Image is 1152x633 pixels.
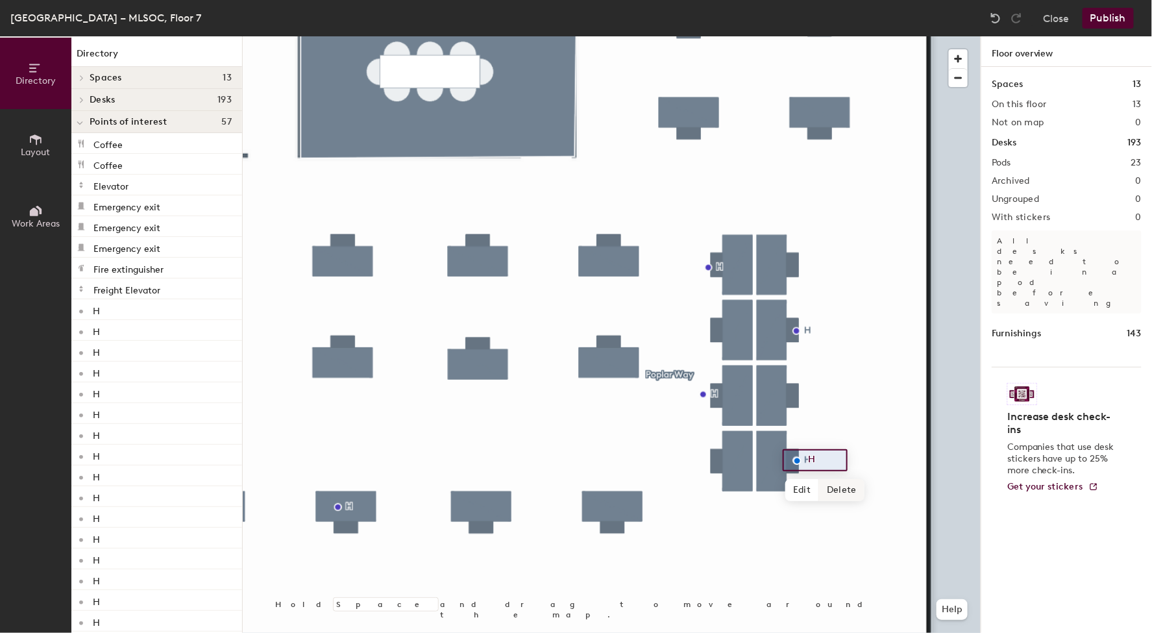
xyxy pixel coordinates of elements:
p: H [93,593,100,608]
span: Edit [785,479,819,501]
p: Fire extinguisher [93,260,164,275]
p: Elevator [93,177,129,192]
h1: Floor overview [981,36,1152,67]
p: H [93,551,100,566]
h2: 0 [1136,118,1142,128]
p: H [93,614,100,628]
p: Companies that use desk stickers have up to 25% more check-ins. [1007,441,1118,477]
h1: Furnishings [992,327,1041,341]
h2: 13 [1133,99,1142,110]
p: Emergency exit [93,240,160,254]
span: 193 [217,95,232,105]
p: H [93,385,100,400]
h1: Spaces [992,77,1023,92]
button: Close [1044,8,1070,29]
h1: 193 [1128,136,1142,150]
span: Delete [819,479,864,501]
h4: Increase desk check-ins [1007,410,1118,436]
p: H [93,302,100,317]
p: Coffee [93,136,123,151]
h2: On this floor [992,99,1047,110]
h2: 0 [1136,212,1142,223]
h2: Ungrouped [992,194,1040,205]
h2: 0 [1136,176,1142,186]
p: H [93,489,100,504]
p: Emergency exit [93,219,160,234]
h1: Desks [992,136,1016,150]
span: 13 [223,73,232,83]
p: H [93,323,100,338]
button: Help [937,599,968,620]
span: Directory [16,75,56,86]
span: Points of interest [90,117,167,127]
p: Emergency exit [93,198,160,213]
span: Get your stickers [1007,481,1083,492]
h2: With stickers [992,212,1051,223]
h2: Pods [992,158,1011,168]
p: Freight Elevator [93,281,160,296]
p: H [93,572,100,587]
p: H [93,364,100,379]
img: Sticker logo [1007,383,1037,405]
span: Work Areas [12,218,60,229]
p: H [93,468,100,483]
h1: 13 [1133,77,1142,92]
img: Undo [989,12,1002,25]
h2: Not on map [992,118,1044,128]
p: H [93,510,100,525]
p: H [93,427,100,441]
p: H [93,530,100,545]
p: H [93,406,100,421]
span: Layout [21,147,51,158]
p: Coffee [93,156,123,171]
h2: 0 [1136,194,1142,205]
h1: Directory [71,47,242,67]
h2: Archived [992,176,1030,186]
span: 57 [221,117,232,127]
p: H [93,343,100,358]
div: [GEOGRAPHIC_DATA] – MLSOC, Floor 7 [10,10,201,26]
button: Publish [1083,8,1134,29]
h1: 143 [1127,327,1142,341]
img: Redo [1010,12,1023,25]
p: H [93,447,100,462]
a: Get your stickers [1007,482,1099,493]
p: All desks need to be in a pod before saving [992,230,1142,314]
span: Desks [90,95,115,105]
span: Spaces [90,73,122,83]
h2: 23 [1131,158,1142,168]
